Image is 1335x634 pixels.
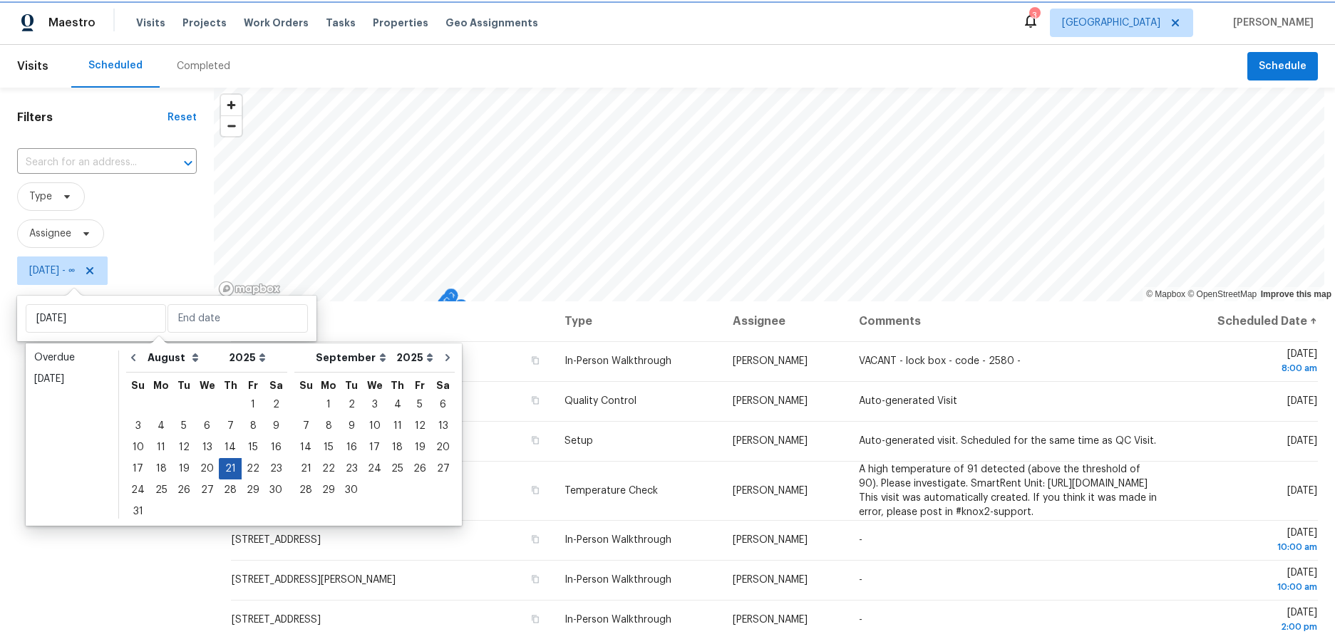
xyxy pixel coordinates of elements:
div: Tue Aug 26 2025 [172,479,195,501]
div: Mon Sep 22 2025 [317,458,340,479]
span: A high temperature of 91 detected (above the threshold of 90). Please investigate. SmartRent Unit... [859,464,1157,517]
div: Wed Aug 06 2025 [195,415,219,437]
div: Mon Aug 25 2025 [150,479,172,501]
div: Wed Sep 17 2025 [363,437,386,458]
abbr: Tuesday [345,380,358,390]
select: Year [225,347,269,368]
div: Tue Aug 19 2025 [172,458,195,479]
div: Sun Aug 17 2025 [126,458,150,479]
abbr: Sunday [131,380,145,390]
div: Map marker [437,298,451,321]
span: [STREET_ADDRESS] [232,615,321,625]
div: Thu Sep 11 2025 [386,415,408,437]
div: Mon Aug 04 2025 [150,415,172,437]
span: Schedule [1259,58,1306,76]
input: Start date [26,304,166,333]
div: 19 [172,459,195,479]
h1: Filters [17,110,167,125]
div: Sat Sep 20 2025 [431,437,455,458]
div: Fri Sep 19 2025 [408,437,431,458]
div: Sun Aug 03 2025 [126,415,150,437]
div: Mon Sep 01 2025 [317,394,340,415]
button: Go to next month [437,343,458,372]
div: Overdue [34,350,110,365]
div: 27 [431,459,455,479]
a: Mapbox homepage [218,281,281,297]
div: 20 [195,459,219,479]
div: Map marker [440,293,454,316]
div: Mon Aug 18 2025 [150,458,172,479]
span: In-Person Walkthrough [565,615,671,625]
div: 19 [408,437,431,457]
div: 25 [150,480,172,500]
div: Mon Sep 29 2025 [317,479,340,501]
div: Map marker [454,299,468,321]
div: Tue Sep 16 2025 [340,437,363,458]
button: Open [178,153,198,173]
div: 22 [317,459,340,479]
button: Copy Address [529,354,542,367]
button: Go to previous month [123,343,144,372]
div: 13 [431,416,455,436]
span: VACANT - lock box - code - 2580 - [859,356,1021,366]
div: 4 [386,395,408,415]
span: Quality Control [565,396,636,406]
div: Tue Sep 23 2025 [340,458,363,479]
input: End date [167,304,308,333]
div: 14 [294,437,317,457]
div: Completed [177,59,230,73]
canvas: Map [214,88,1324,301]
div: 31 [126,502,150,521]
div: Sun Sep 21 2025 [294,458,317,479]
div: 2:00 pm [1185,620,1317,634]
div: 28 [294,480,317,500]
th: Scheduled Date ↑ [1173,301,1318,341]
div: Wed Aug 20 2025 [195,458,219,479]
div: [DATE] [34,372,110,386]
span: In-Person Walkthrough [565,575,671,585]
span: [DATE] [1287,486,1317,496]
div: 24 [126,480,150,500]
span: In-Person Walkthrough [565,356,671,366]
div: Fri Aug 22 2025 [242,458,264,479]
div: 3 [1029,9,1039,23]
div: Map marker [438,298,453,320]
div: Tue Sep 09 2025 [340,415,363,437]
button: Copy Address [529,613,542,625]
div: 18 [386,437,408,457]
div: 17 [126,459,150,479]
div: Thu Aug 21 2025 [219,458,242,479]
abbr: Wednesday [200,380,215,390]
div: Tue Sep 30 2025 [340,479,363,501]
span: [GEOGRAPHIC_DATA] [1062,16,1160,30]
div: Wed Sep 10 2025 [363,415,386,437]
button: Copy Address [529,533,542,546]
span: [DATE] [1287,396,1317,406]
div: 7 [294,416,317,436]
div: 27 [195,480,219,500]
span: Zoom out [221,116,242,136]
div: 15 [317,437,340,457]
div: Tue Sep 02 2025 [340,394,363,415]
div: Thu Sep 25 2025 [386,458,408,479]
div: Sat Aug 02 2025 [264,394,287,415]
abbr: Monday [321,380,336,390]
abbr: Saturday [436,380,450,390]
div: 29 [242,480,264,500]
div: Thu Aug 28 2025 [219,479,242,501]
th: Address [231,301,553,341]
div: Wed Sep 03 2025 [363,394,386,415]
div: Sat Sep 27 2025 [431,458,455,479]
th: Assignee [721,301,847,341]
div: Wed Aug 27 2025 [195,479,219,501]
span: Visits [17,51,48,82]
div: Sat Aug 23 2025 [264,458,287,479]
div: Fri Aug 29 2025 [242,479,264,501]
div: 15 [242,437,264,457]
div: Map marker [444,299,458,321]
button: Copy Address [529,434,542,447]
span: Assignee [29,227,71,241]
button: Copy Address [529,573,542,586]
div: Map marker [444,289,458,311]
th: Comments [847,301,1174,341]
